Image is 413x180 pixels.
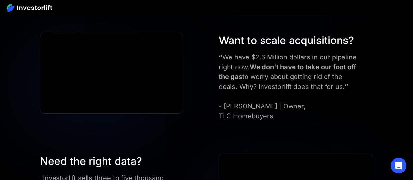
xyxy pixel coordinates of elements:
strong: “ [219,53,222,61]
strong: ” [345,83,348,90]
strong: We don't have to take our foot off the gas [219,63,356,81]
iframe: ERIC CLINE [40,33,183,113]
div: Want to scale acquisitions? [219,33,357,48]
div: Open Intercom Messenger [391,158,406,173]
div: We have $2.6 Million dollars in our pipeline right now. to worry about getting rid of the deals. ... [219,52,357,121]
div: Need the right data? [40,154,168,169]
